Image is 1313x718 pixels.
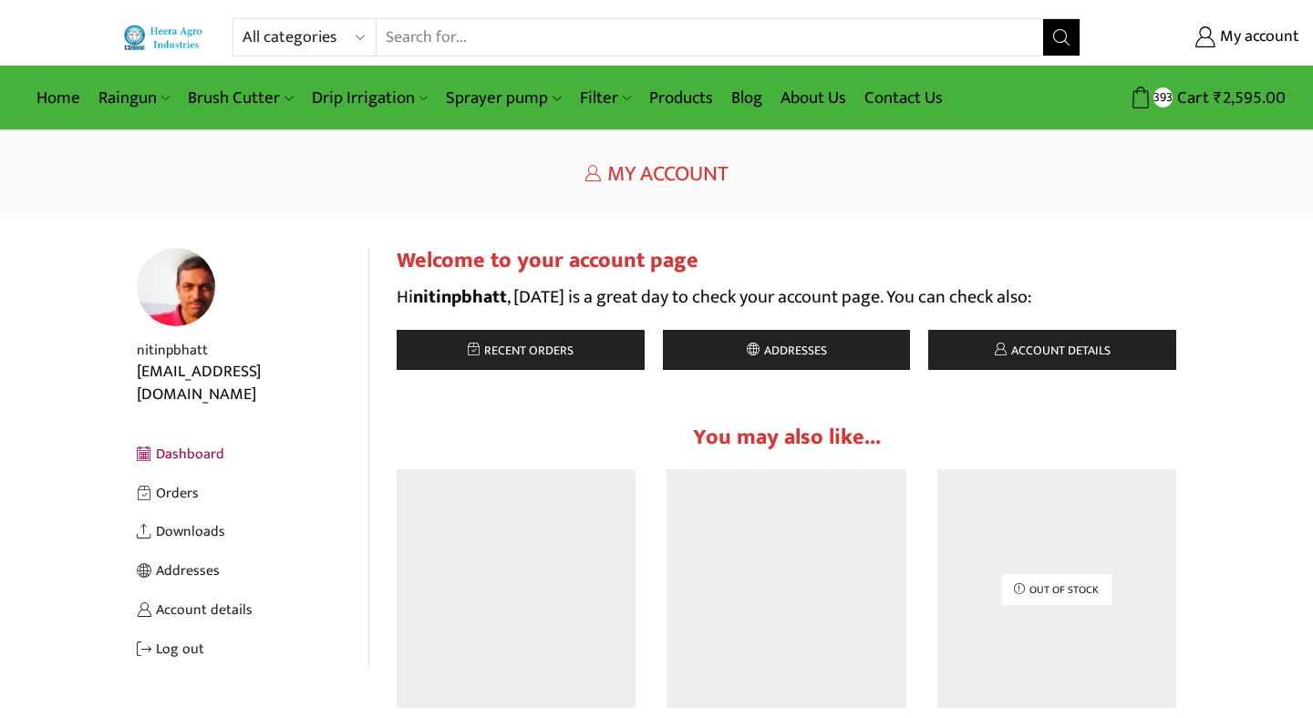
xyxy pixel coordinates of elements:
[377,19,1043,56] input: Search for...
[928,330,1176,370] a: Account details
[760,340,827,361] span: Addresses
[397,282,1176,312] p: Hi , [DATE] is a great day to check your account page. You can check also:
[1173,86,1209,110] span: Cart
[137,435,368,474] a: Dashboard
[607,156,729,192] span: My Account
[137,551,368,590] a: Addresses
[571,77,640,119] a: Filter
[480,340,574,361] span: Recent orders
[137,630,368,669] a: Log out
[137,474,368,513] a: Orders
[1001,574,1111,605] p: Out of stock
[303,77,437,119] a: Drip Irrigation
[397,469,636,708] img: Mulching Paper Hole
[771,77,855,119] a: About Us
[397,242,698,279] span: Welcome to your account page
[397,330,645,370] a: Recent orders
[693,419,881,456] span: You may also like...
[855,77,952,119] a: Contact Us
[137,512,368,551] a: Downloads
[722,77,771,119] a: Blog
[667,469,905,708] img: Tiller Blade for Backpack Brush Cutter
[640,77,722,119] a: Products
[663,330,911,370] a: Addresses
[137,340,368,361] div: nitinpbhatt
[1153,87,1173,107] span: 393
[937,469,1176,708] img: male threaded pressure relief valve
[1215,26,1299,49] span: My account
[89,77,179,119] a: Raingun
[1007,340,1111,361] span: Account details
[1214,84,1223,112] span: ₹
[437,77,570,119] a: Sprayer pump
[179,77,302,119] a: Brush Cutter
[1214,84,1286,112] bdi: 2,595.00
[1043,19,1080,56] button: Search button
[1108,21,1299,54] a: My account
[413,282,507,313] strong: nitinpbhatt
[137,590,368,630] a: Account details
[27,77,89,119] a: Home
[137,361,368,407] div: [EMAIL_ADDRESS][DOMAIN_NAME]
[1099,81,1286,115] a: 393 Cart ₹2,595.00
